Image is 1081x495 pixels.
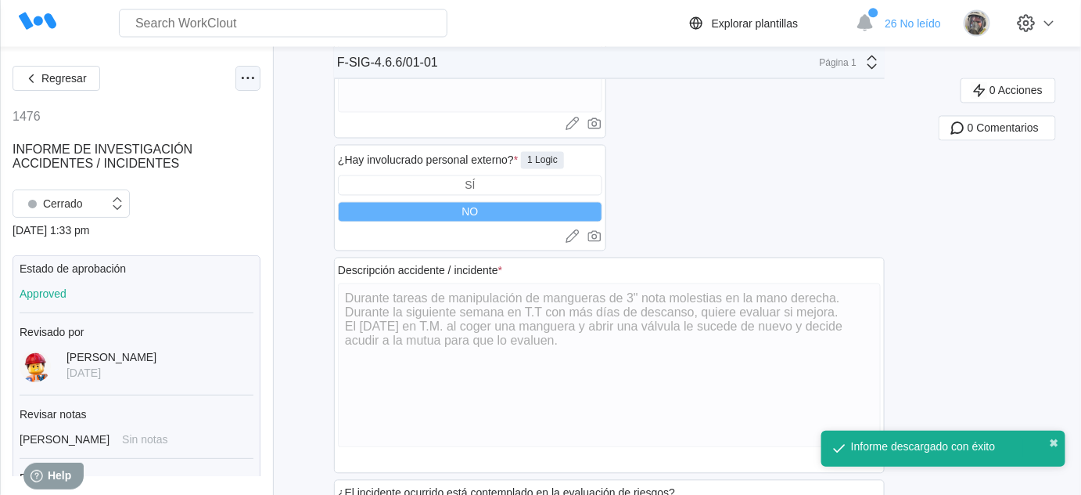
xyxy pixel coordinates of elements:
[337,56,438,70] div: F-SIG-4.6.6/01-01
[41,73,87,84] span: Regresar
[66,367,156,379] div: [DATE]
[13,143,192,170] span: INFORME DE INVESTIGACIÓN ACCIDENTES / INCIDENTES
[119,9,447,38] input: Search WorkClout
[338,154,518,167] div: ¿Hay involucrado personal externo?
[66,351,156,363] div: [PERSON_NAME]
[20,408,253,421] div: Revisar notas
[20,262,253,275] div: Estado de aprobación
[961,78,1056,103] button: 0 Acciones
[885,17,941,30] span: 26 No leído
[338,265,502,277] div: Descripción accidente / incidente
[13,224,260,237] div: [DATE] 1:33 pm
[20,433,110,446] div: [PERSON_NAME]
[462,206,479,219] div: NO
[20,287,253,300] div: Approved
[13,110,41,124] div: 1476
[968,123,1039,134] span: 0 Comentarios
[20,351,51,382] img: Sinttulo.jpg
[712,17,799,30] div: Explorar plantillas
[338,284,881,448] textarea: Durante tareas de manipulación de mangueras de 3" nota molestias en la mano derecha. Durante la s...
[13,66,100,91] button: Regresar
[465,179,475,192] div: SÍ
[817,57,857,68] div: Página 1
[21,193,83,215] div: Cerrado
[687,14,849,33] a: Explorar plantillas
[521,152,564,169] div: 1 Logic
[20,326,253,338] div: Revisado por
[964,10,990,37] img: 2f847459-28ef-4a61-85e4-954d408df519.jpg
[851,440,995,453] div: Informe descargado con éxito
[989,85,1043,96] span: 0 Acciones
[122,433,167,446] div: Sin notas
[939,116,1056,141] button: 0 Comentarios
[1050,437,1059,450] button: close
